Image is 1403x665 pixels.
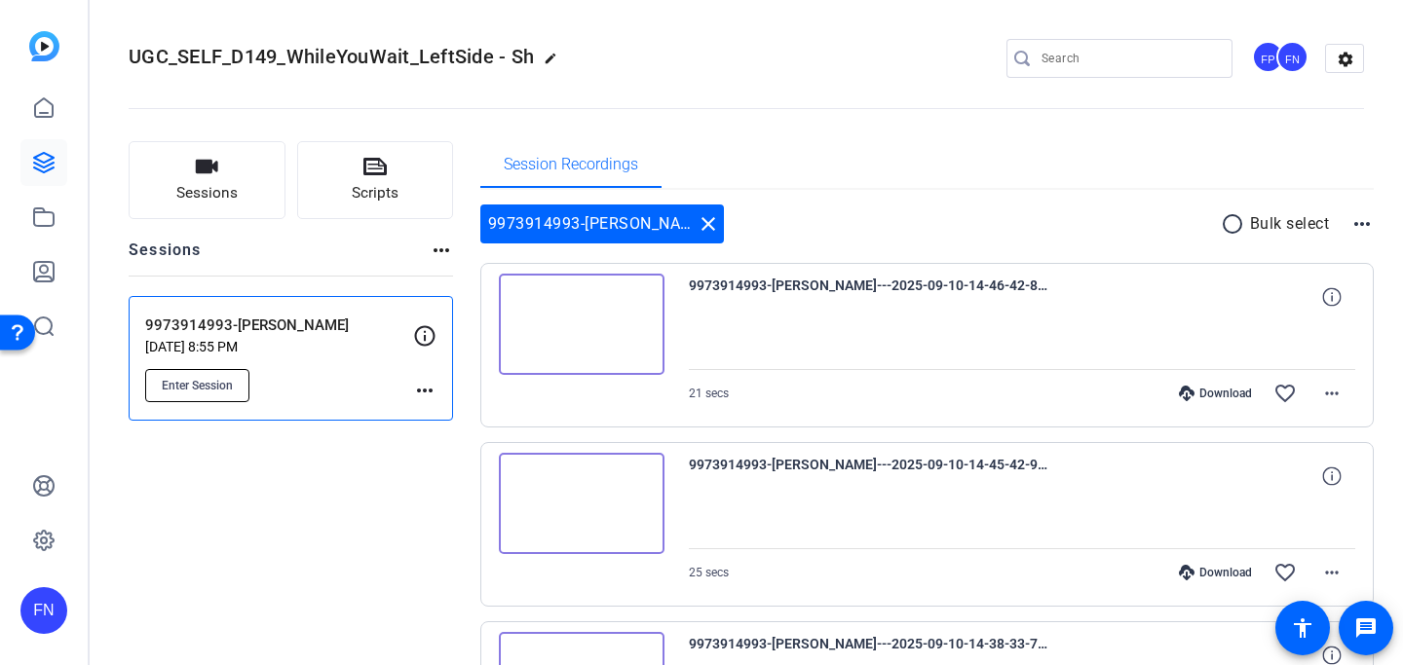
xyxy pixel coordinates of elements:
span: 25 secs [689,566,729,579]
div: FP [1252,41,1284,73]
img: thumb-nail [499,453,664,554]
img: thumb-nail [499,274,664,375]
span: Enter Session [162,378,233,393]
span: Sessions [176,182,238,204]
mat-icon: settings [1326,45,1365,74]
span: Session Recordings [504,157,638,172]
button: Sessions [129,141,285,219]
span: 21 secs [689,387,729,400]
img: blue-gradient.svg [29,31,59,61]
mat-icon: more_horiz [413,379,436,402]
button: Scripts [297,141,454,219]
button: Enter Session [145,369,249,402]
mat-icon: more_horiz [430,239,453,262]
div: 9973914993-[PERSON_NAME] [480,204,724,243]
ngx-avatar: Flor Poggi [1252,41,1286,75]
mat-icon: favorite_border [1273,561,1297,584]
mat-icon: more_horiz [1320,382,1344,405]
ngx-avatar: Fernando Navarrete [1276,41,1310,75]
input: Search [1042,47,1217,70]
mat-icon: favorite_border [1273,382,1297,405]
span: 9973914993-[PERSON_NAME]---2025-09-10-14-45-42-909-0 [689,453,1049,499]
p: Bulk select [1250,212,1330,236]
div: FN [1276,41,1308,73]
span: UGC_SELF_D149_WhileYouWait_LeftSide - Sh [129,45,534,68]
p: [DATE] 8:55 PM [145,339,413,354]
mat-icon: more_horiz [1350,212,1374,236]
mat-icon: close [697,212,720,236]
mat-icon: radio_button_unchecked [1221,212,1250,236]
h2: Sessions [129,239,202,276]
span: Scripts [352,182,398,204]
mat-icon: message [1354,616,1378,640]
mat-icon: edit [544,52,567,75]
p: 9973914993-[PERSON_NAME] [145,314,413,337]
mat-icon: accessibility [1291,616,1314,640]
mat-icon: more_horiz [1320,561,1344,584]
span: 9973914993-[PERSON_NAME]---2025-09-10-14-46-42-878-0 [689,274,1049,320]
div: FN [20,587,67,634]
div: Download [1169,386,1262,401]
div: Download [1169,565,1262,580]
